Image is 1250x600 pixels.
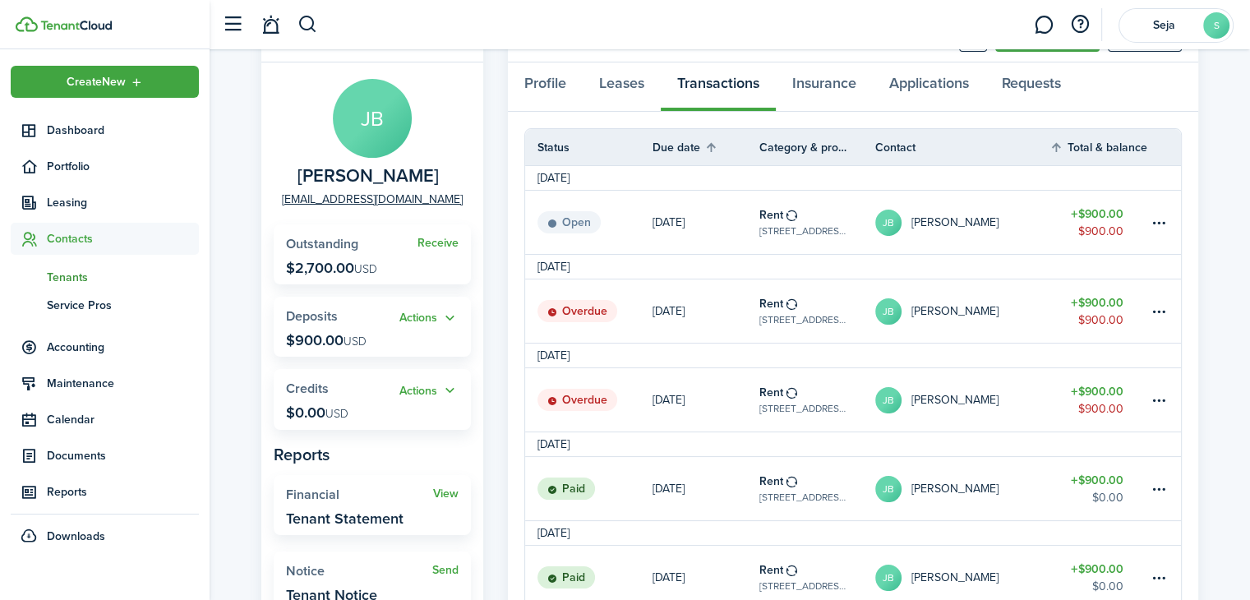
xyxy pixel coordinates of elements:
a: Requests [985,62,1077,112]
span: Tenants [47,269,199,286]
img: TenantCloud [40,21,112,30]
p: [DATE] [653,391,685,408]
a: Send [432,564,459,577]
avatar-text: JB [875,476,902,502]
a: Rent[STREET_ADDRESS][PERSON_NAME] [759,457,875,520]
table-info-title: Rent [759,561,783,579]
a: JB[PERSON_NAME] [875,368,1049,432]
img: TenantCloud [16,16,38,32]
a: [DATE] [653,368,759,432]
th: Sort [1049,137,1148,157]
a: Notifications [255,4,286,46]
span: Leasing [47,194,199,211]
span: Seja [1131,20,1197,31]
widget-stats-description: Tenant Statement [286,510,404,527]
table-info-title: Rent [759,473,783,490]
span: Deposits [286,307,338,325]
a: [EMAIL_ADDRESS][DOMAIN_NAME] [282,191,463,208]
a: $900.00$0.00 [1049,457,1148,520]
panel-main-subtitle: Reports [274,442,471,467]
table-subtitle: [STREET_ADDRESS][PERSON_NAME] [759,224,851,238]
a: Insurance [776,62,873,112]
avatar-text: JB [875,298,902,325]
table-amount-description: $900.00 [1078,223,1123,240]
widget-stats-title: Notice [286,564,432,579]
table-amount-description: $0.00 [1092,489,1123,506]
table-profile-info-text: [PERSON_NAME] [911,394,999,407]
a: Overdue [525,368,653,432]
p: $900.00 [286,332,367,348]
status: Overdue [537,300,617,323]
td: [DATE] [525,347,582,364]
table-amount-description: $0.00 [1092,578,1123,595]
a: Tenants [11,263,199,291]
a: Rent[STREET_ADDRESS][PERSON_NAME] [759,368,875,432]
a: Dashboard [11,114,199,146]
a: Messaging [1028,4,1059,46]
p: [DATE] [653,302,685,320]
status: Open [537,211,601,234]
button: Search [298,11,318,39]
button: Actions [399,381,459,400]
th: Status [525,139,653,156]
a: Profile [508,62,583,112]
span: Downloads [47,528,105,545]
widget-stats-action: Receive [417,237,459,250]
p: [DATE] [653,569,685,586]
a: [DATE] [653,279,759,343]
span: Service Pros [47,297,199,314]
avatar-text: JB [875,210,902,236]
button: Open menu [11,66,199,98]
span: Accounting [47,339,199,356]
p: $0.00 [286,404,348,421]
span: USD [344,333,367,350]
table-profile-info-text: [PERSON_NAME] [911,216,999,229]
widget-stats-title: Financial [286,487,433,502]
span: Dashboard [47,122,199,139]
span: Calendar [47,411,199,428]
table-info-title: Rent [759,295,783,312]
table-profile-info-text: [PERSON_NAME] [911,571,999,584]
a: Paid [525,457,653,520]
a: $900.00$900.00 [1049,191,1148,254]
table-subtitle: [STREET_ADDRESS][PERSON_NAME] [759,490,851,505]
status: Paid [537,566,595,589]
span: Portfolio [47,158,199,175]
a: $900.00$900.00 [1049,368,1148,432]
button: Open menu [399,381,459,400]
table-info-title: Rent [759,384,783,401]
table-amount-title: $900.00 [1071,294,1123,312]
a: JB[PERSON_NAME] [875,191,1049,254]
a: View [433,487,459,501]
table-info-title: Rent [759,206,783,224]
table-amount-title: $900.00 [1071,472,1123,489]
table-amount-description: $900.00 [1078,400,1123,418]
avatar-text: JB [875,565,902,591]
p: [DATE] [653,480,685,497]
button: Actions [399,309,459,328]
span: Jonathan Burner [298,166,439,187]
a: Reports [11,476,199,508]
td: [DATE] [525,258,582,275]
a: Service Pros [11,291,199,319]
span: Contacts [47,230,199,247]
a: Open [525,191,653,254]
a: [DATE] [653,191,759,254]
th: Sort [653,137,759,157]
a: Rent[STREET_ADDRESS][PERSON_NAME] [759,191,875,254]
span: Maintenance [47,375,199,392]
span: Create New [67,76,126,88]
table-profile-info-text: [PERSON_NAME] [911,482,999,496]
th: Category & property [759,139,875,156]
p: $2,700.00 [286,260,377,276]
table-subtitle: [STREET_ADDRESS][PERSON_NAME] [759,312,851,327]
a: JB[PERSON_NAME] [875,457,1049,520]
status: Paid [537,478,595,501]
button: Open resource center [1066,11,1094,39]
td: [DATE] [525,169,582,187]
avatar-text: S [1203,12,1229,39]
th: Contact [875,139,1049,156]
table-amount-title: $900.00 [1071,561,1123,578]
